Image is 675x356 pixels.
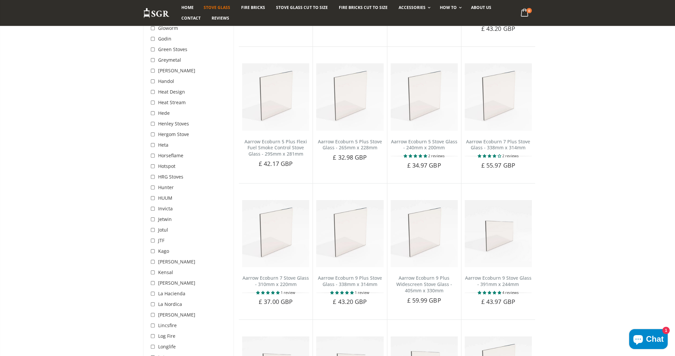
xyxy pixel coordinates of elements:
[181,5,194,10] span: Home
[481,25,515,33] span: £ 43.20 GBP
[502,153,519,158] span: 2 reviews
[242,275,309,287] a: Aarrow Ecoburn 7 Stove Glass - 310mm x 220mm
[330,290,355,295] span: 5.00 stars
[158,89,185,95] span: Heat Design
[158,227,168,233] span: Jotul
[158,322,177,328] span: Lincsfire
[333,153,367,161] span: £ 32.98 GBP
[440,5,457,10] span: How To
[212,15,229,21] span: Reviews
[158,163,175,169] span: Hotspot
[176,2,199,13] a: Home
[158,142,168,148] span: Heta
[428,153,444,158] span: 2 reviews
[404,153,428,158] span: 5.00 stars
[334,2,393,13] a: Fire Bricks Cut To Size
[271,2,333,13] a: Stove Glass Cut To Size
[158,78,174,84] span: Handol
[204,5,230,10] span: Stove Glass
[158,174,183,180] span: HRG Stoves
[158,301,182,307] span: La Nordica
[158,258,195,265] span: [PERSON_NAME]
[281,290,295,295] span: 1 review
[158,67,195,74] span: [PERSON_NAME]
[158,195,172,201] span: HUUM
[207,13,234,24] a: Reviews
[466,138,530,151] a: Aarrow Ecoburn 7 Plus Stove Glass - 338mm x 314mm
[407,161,441,169] span: £ 34.97 GBP
[199,2,235,13] a: Stove Glass
[259,160,293,168] span: £ 42.17 GBP
[158,36,171,42] span: Godin
[276,5,328,10] span: Stove Glass Cut To Size
[158,333,175,339] span: Log Fire
[158,269,173,275] span: Kensal
[158,131,189,137] span: Hergom Stove
[518,7,532,20] a: 0
[407,296,441,304] span: £ 59.99 GBP
[465,275,531,287] a: Aarrow Ecoburn 9 Stove Glass - 391mm x 244mm
[158,312,195,318] span: [PERSON_NAME]
[158,280,195,286] span: [PERSON_NAME]
[465,63,532,130] img: Aarrow Ecoburn 7 Plus Stove Glass
[158,25,178,31] span: Gloworm
[627,329,670,351] inbox-online-store-chat: Shopify online store chat
[256,290,281,295] span: 5.00 stars
[158,110,170,116] span: Hede
[316,200,383,267] img: Aarrow Ecoburn 9 Plus Stove Glass
[466,2,496,13] a: About us
[391,63,458,130] img: Aarrow Ecoburn 5 stove glass
[391,138,457,151] a: Aarrow Ecoburn 5 Stove Glass - 240mm x 200mm
[236,2,270,13] a: Fire Bricks
[158,248,169,254] span: Kago
[242,200,309,267] img: Aarrow Ecoburn 7 Stove Glass
[481,298,515,306] span: £ 43.97 GBP
[316,63,383,130] img: Aarrow Ecoburn 5 Plus stove glass
[158,152,183,159] span: Horseflame
[318,275,382,287] a: Aarrow Ecoburn 9 Plus Stove Glass - 338mm x 314mm
[339,5,388,10] span: Fire Bricks Cut To Size
[158,57,181,63] span: Greymetal
[391,200,458,267] img: Aarrow Ecoburn 9 Plus Widescreen Stove Glass
[318,138,382,151] a: Aarrow Ecoburn 5 Plus Stove Glass - 265mm x 228mm
[527,8,532,13] span: 0
[158,46,187,52] span: Green Stoves
[396,275,452,294] a: Aarrow Ecoburn 9 Plus Widescreen Stove Glass - 405mm x 330mm
[158,343,176,350] span: Longlife
[333,298,367,306] span: £ 43.20 GBP
[241,5,265,10] span: Fire Bricks
[502,290,519,295] span: 4 reviews
[435,2,465,13] a: How To
[158,120,189,127] span: Henley Stoves
[478,290,502,295] span: 5.00 stars
[394,2,434,13] a: Accessories
[158,216,172,222] span: Jetwin
[158,205,173,212] span: Invicta
[242,63,309,130] img: Aarrow Ecoburn 5 Plus Flexi Fuel Smoke Control stove glass
[465,200,532,267] img: Aarrow Ecoburn 9 Stove Glass - 391mm x 244mm
[158,237,164,244] span: JTF
[158,99,186,106] span: Heat Stream
[176,13,206,24] a: Contact
[355,290,369,295] span: 1 review
[481,161,515,169] span: £ 55.97 GBP
[244,138,307,157] a: Aarrow Ecoburn 5 Plus Flexi Fuel Smoke Control Stove Glass - 295mm x 281mm
[158,290,185,297] span: La Hacienda
[158,184,174,190] span: Hunter
[259,298,293,306] span: £ 37.00 GBP
[471,5,491,10] span: About us
[143,8,170,19] img: Stove Glass Replacement
[478,153,502,158] span: 4.00 stars
[399,5,426,10] span: Accessories
[181,15,201,21] span: Contact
